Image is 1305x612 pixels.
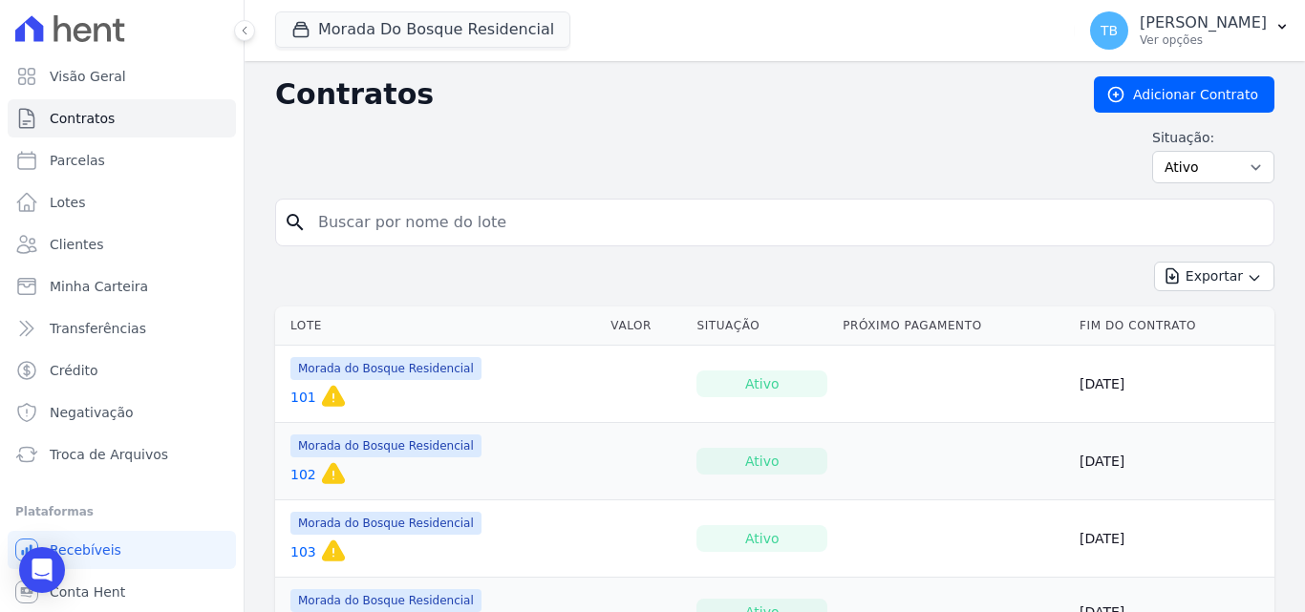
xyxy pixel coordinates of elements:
span: Morada do Bosque Residencial [290,512,481,535]
a: 101 [290,388,316,407]
a: Parcelas [8,141,236,179]
td: [DATE] [1072,500,1274,578]
a: Clientes [8,225,236,264]
a: Adicionar Contrato [1094,76,1274,113]
p: [PERSON_NAME] [1140,13,1267,32]
button: Morada Do Bosque Residencial [275,11,570,48]
div: Open Intercom Messenger [19,547,65,593]
span: Morada do Bosque Residencial [290,434,481,457]
a: Lotes [8,183,236,222]
h2: Contratos [275,77,1063,112]
p: Ver opções [1140,32,1267,48]
div: Ativo [696,370,827,397]
span: Lotes [50,193,86,212]
span: Morada do Bosque Residencial [290,357,481,380]
td: [DATE] [1072,423,1274,500]
span: Parcelas [50,151,105,170]
span: Negativação [50,403,134,422]
a: Troca de Arquivos [8,435,236,474]
div: Ativo [696,525,827,552]
span: Transferências [50,319,146,338]
button: Exportar [1154,262,1274,291]
a: 103 [290,542,316,561]
div: Plataformas [15,500,228,523]
span: Troca de Arquivos [50,445,168,464]
th: Valor [603,306,689,346]
a: Contratos [8,99,236,137]
a: Transferências [8,309,236,348]
a: Crédito [8,351,236,390]
th: Situação [689,306,835,346]
a: 102 [290,465,316,484]
a: Recebíveis [8,531,236,569]
span: Morada do Bosque Residencial [290,589,481,612]
button: TB [PERSON_NAME] Ver opções [1075,4,1305,57]
a: Conta Hent [8,573,236,611]
th: Lote [275,306,603,346]
i: search [284,211,307,234]
a: Visão Geral [8,57,236,95]
span: Clientes [50,235,103,254]
a: Minha Carteira [8,267,236,306]
span: Contratos [50,109,115,128]
div: Ativo [696,448,827,475]
span: TB [1101,24,1118,37]
span: Minha Carteira [50,277,148,296]
span: Recebíveis [50,540,121,559]
span: Visão Geral [50,67,126,86]
span: Conta Hent [50,582,125,601]
a: Negativação [8,393,236,432]
td: [DATE] [1072,346,1274,423]
span: Crédito [50,361,98,380]
th: Fim do Contrato [1072,306,1274,346]
input: Buscar por nome do lote [307,203,1266,242]
th: Próximo Pagamento [835,306,1072,346]
label: Situação: [1152,128,1274,147]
